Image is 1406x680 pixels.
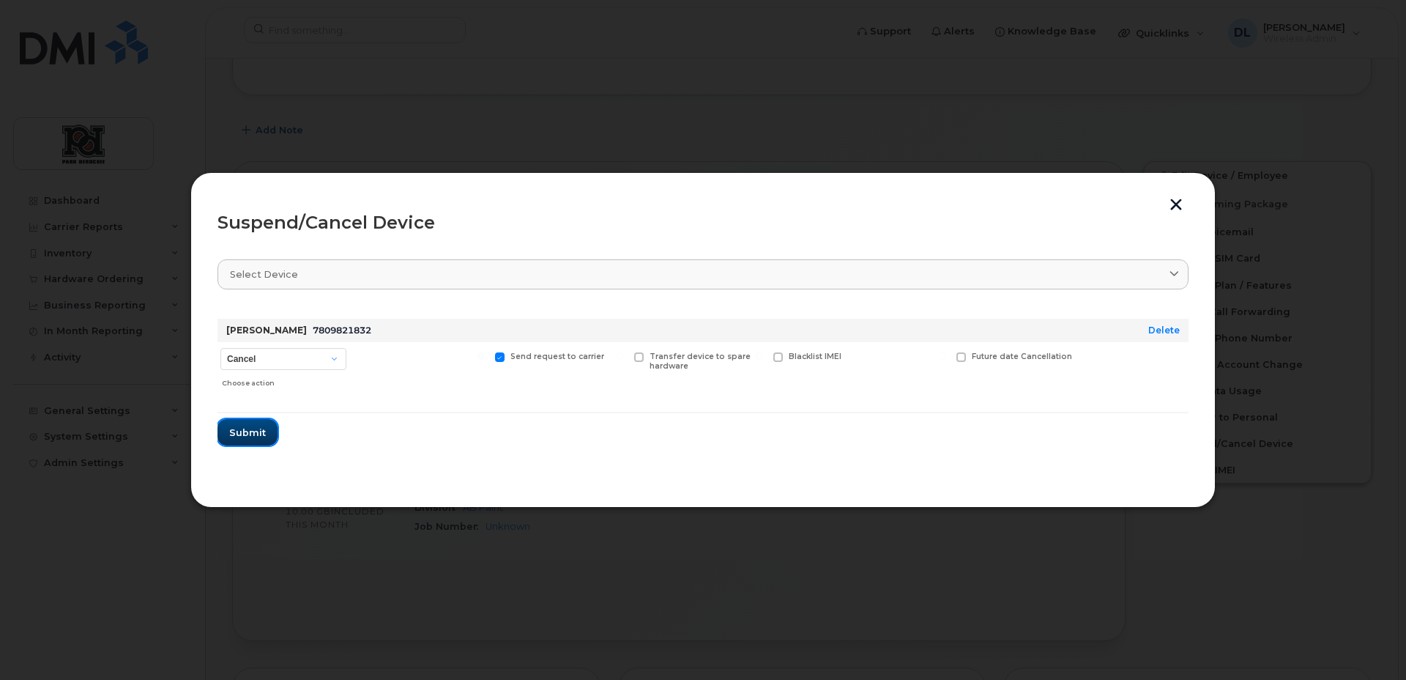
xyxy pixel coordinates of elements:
[939,352,946,360] input: Future date Cancellation
[217,419,278,446] button: Submit
[972,352,1072,361] span: Future date Cancellation
[217,214,1189,232] div: Suspend/Cancel Device
[230,267,298,281] span: Select device
[617,352,624,360] input: Transfer device to spare hardware
[226,325,307,336] strong: [PERSON_NAME]
[756,352,763,360] input: Blacklist IMEI
[477,352,485,360] input: Send request to carrier
[1342,616,1395,669] iframe: Messenger Launcher
[217,259,1189,289] a: Select device
[313,325,371,336] span: 7809821832
[650,352,751,371] span: Transfer device to spare hardware
[1148,325,1180,336] a: Delete
[222,372,346,389] div: Choose action
[229,426,266,440] span: Submit
[789,352,841,361] span: Blacklist IMEI
[510,352,604,361] span: Send request to carrier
